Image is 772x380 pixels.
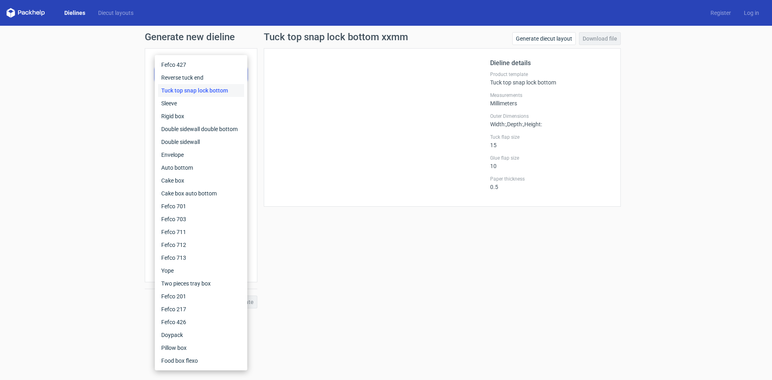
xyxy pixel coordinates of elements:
[145,32,627,42] h1: Generate new dieline
[490,71,611,78] label: Product template
[490,92,611,99] label: Measurements
[158,187,244,200] div: Cake box auto bottom
[58,9,92,17] a: Dielines
[158,123,244,136] div: Double sidewall double bottom
[158,341,244,354] div: Pillow box
[158,329,244,341] div: Doypack
[158,316,244,329] div: Fefco 426
[704,9,737,17] a: Register
[158,58,244,71] div: Fefco 427
[158,277,244,290] div: Two pieces tray box
[490,92,611,107] div: Millimeters
[158,200,244,213] div: Fefco 701
[158,290,244,303] div: Fefco 201
[158,174,244,187] div: Cake box
[158,264,244,277] div: Yope
[264,32,408,42] h1: Tuck top snap lock bottom xxmm
[158,97,244,110] div: Sleeve
[158,303,244,316] div: Fefco 217
[490,71,611,86] div: Tuck top snap lock bottom
[158,84,244,97] div: Tuck top snap lock bottom
[523,121,542,127] span: , Height :
[490,155,611,169] div: 10
[158,161,244,174] div: Auto bottom
[490,176,611,182] label: Paper thickness
[506,121,523,127] span: , Depth :
[158,213,244,226] div: Fefco 703
[158,251,244,264] div: Fefco 713
[490,134,611,140] label: Tuck flap size
[158,148,244,161] div: Envelope
[158,136,244,148] div: Double sidewall
[512,32,576,45] a: Generate diecut layout
[158,226,244,238] div: Fefco 711
[158,238,244,251] div: Fefco 712
[92,9,140,17] a: Diecut layouts
[490,176,611,190] div: 0.5
[737,9,766,17] a: Log in
[158,110,244,123] div: Rigid box
[490,134,611,148] div: 15
[490,58,611,68] h2: Dieline details
[158,71,244,84] div: Reverse tuck end
[490,113,611,119] label: Outer Dimensions
[490,121,506,127] span: Width :
[490,155,611,161] label: Glue flap size
[158,354,244,367] div: Food box flexo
